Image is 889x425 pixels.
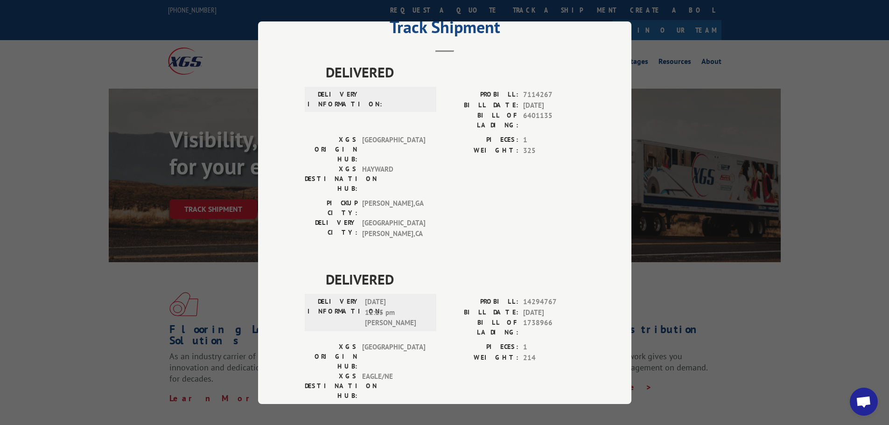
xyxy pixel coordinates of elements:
label: XGS ORIGIN HUB: [305,135,357,164]
label: PIECES: [445,135,518,146]
a: Open chat [850,388,878,416]
span: [DATE] [523,307,585,318]
label: DELIVERY INFORMATION: [308,297,360,328]
span: [GEOGRAPHIC_DATA] [362,135,425,164]
span: [DATE] [523,100,585,111]
span: [DATE] 12:15 pm [PERSON_NAME] [365,297,428,328]
span: HAYWARD [362,164,425,194]
label: WEIGHT: [445,352,518,363]
h2: Track Shipment [305,21,585,38]
span: [GEOGRAPHIC_DATA][PERSON_NAME] , CA [362,218,425,239]
label: WEIGHT: [445,145,518,156]
label: XGS DESTINATION HUB: [305,164,357,194]
label: XGS ORIGIN HUB: [305,342,357,371]
span: 14294767 [523,297,585,307]
span: 7114267 [523,90,585,100]
span: 1 [523,342,585,353]
span: 1 [523,135,585,146]
span: 214 [523,352,585,363]
label: BILL OF LADING: [445,111,518,130]
label: BILL DATE: [445,100,518,111]
label: BILL OF LADING: [445,318,518,337]
span: DELIVERED [326,62,585,83]
label: DELIVERY INFORMATION: [308,90,360,109]
span: 6401135 [523,111,585,130]
label: BILL DATE: [445,307,518,318]
span: 1738966 [523,318,585,337]
label: DELIVERY CITY: [305,218,357,239]
span: DELIVERED [326,269,585,290]
label: PIECES: [445,342,518,353]
label: PROBILL: [445,90,518,100]
label: XGS DESTINATION HUB: [305,371,357,401]
span: [GEOGRAPHIC_DATA] [362,342,425,371]
label: PICKUP CITY: [305,198,357,218]
span: EAGLE/NE [362,371,425,401]
label: PROBILL: [445,297,518,307]
span: 325 [523,145,585,156]
span: [PERSON_NAME] , GA [362,198,425,218]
